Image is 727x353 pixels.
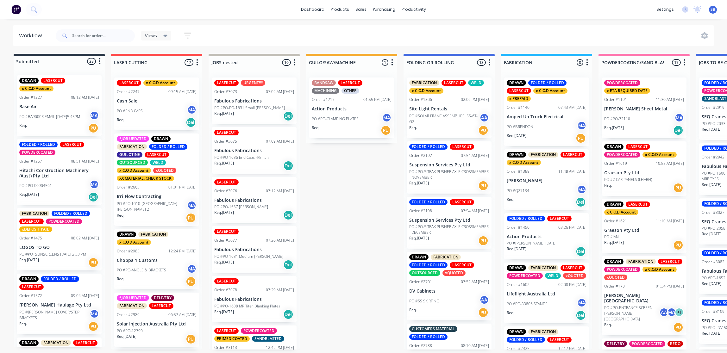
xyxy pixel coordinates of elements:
[504,213,589,260] div: FOLDED / ROLLEDLASERCUTOrder #145003:26 PM [DATE]Action ProductsPO #[PERSON_NAME] [DATE]Req.[DATE...
[214,210,234,215] p: Req. [DATE]
[168,89,197,95] div: 09:15 AM [DATE]
[19,226,52,232] div: xDEPOSIT PAID
[283,111,293,121] div: Del
[409,113,479,125] p: PO #SOLAR FRAME ASSEMBLIES JSS-6T-G2
[46,219,82,224] div: POWDERCOATED
[604,293,684,304] p: [PERSON_NAME][GEOGRAPHIC_DATA]
[17,139,102,205] div: FOLDED / ROLLEDLASERCUTPOWDERCOATEDOrder #126708:51 AM [DATE]Hitachi Construction Machinery (Aust...
[558,225,586,230] div: 03:26 PM [DATE]
[702,259,724,265] div: Order #3082
[409,254,429,260] div: DRAWN
[138,232,168,237] div: FABRICATION
[309,77,394,138] div: BANDSAWLASERCUTMACHININGOTHEROrder #171701:55 PM [DATE]Action ProductsPO #PO-CLAMPING PLATESMAReq.PU
[626,259,656,264] div: FABRICATION
[604,88,650,94] div: x ETA REQUIRED DATE
[214,303,280,309] p: PO #PO-1638 MR Titan Blanking Plates
[702,226,725,231] p: PO #PO-2058
[214,111,234,116] p: Req. [DATE]
[41,78,65,84] div: LASERCUT
[604,170,684,176] p: Graeson Pty Ltd
[283,210,293,220] div: Del
[214,155,269,160] p: PO #PO-1636 End Caps 4/5Inch
[576,246,586,257] div: Del
[576,197,586,207] div: Del
[60,142,84,147] div: LASERCUT
[407,77,492,138] div: FABRICATIONLASERCUTWELDx C.O.D AccountOrder #180602:09 PM [DATE]Site Light RentalsPO #SOLAR FRAME...
[702,154,724,160] div: Order #2942
[114,77,199,130] div: LASERCUTx C.O.D AccountOrder #224709:15 AM [DATE]Cash SalePO #END CAPSMAReq.Del
[11,5,21,14] img: Factory
[19,150,55,155] div: POWDERCOATED
[507,225,530,230] div: Order #1450
[266,139,294,144] div: 07:09 AM [DATE]
[117,295,149,301] div: *JOB UPDATED
[186,117,196,127] div: Del
[478,181,488,191] div: PU
[214,247,294,252] p: Fabulous Fabrications
[19,168,99,179] p: Hitachi Construction Machinery (Aust) Pty Ltd
[19,293,42,299] div: Order #1572
[19,123,27,128] p: Req.
[214,297,294,302] p: Fabulous Fabrications
[702,127,721,132] p: Req. [DATE]
[117,136,149,142] div: *JOB UPDATED
[283,161,293,171] div: Del
[528,265,558,271] div: FABRICATION
[266,89,294,95] div: 07:02 AM [DATE]
[407,141,492,194] div: FOLDED / ROLLEDLASERCUTOrder #219707:54 AM [DATE]Suspension Services Pty LtdPO #PO-SITRAK PUSHER ...
[214,198,294,203] p: Fabulous Fabrications
[409,262,448,268] div: FOLDED / ROLLED
[604,97,627,102] div: Order #1191
[561,152,585,158] div: LASERCUT
[561,265,585,271] div: LASERCUT
[214,278,239,284] div: LASERCUT
[450,144,474,150] div: LASERCUT
[504,149,589,210] div: DRAWNFABRICATIONLASERCUTx C.O.D AccountOrder #138911:48 AM [DATE][PERSON_NAME]PO #Q27134MAReq.Del
[577,121,586,130] div: MA
[151,136,171,142] div: DRAWN
[19,251,86,257] p: PO #PO- SUNSCREENS [DATE] 2:33 PM
[17,75,102,136] div: DRAWNLASERCUTx C.O.D AccountOrder #122708:12 AM [DATE]Base AirPO #BA9000R EMAIL [DATE]5.45PMMAReq.PU
[19,284,44,290] div: LASERCUT
[187,264,197,274] div: MA
[507,282,530,288] div: Order #1602
[504,77,589,146] div: DRAWNFOLDED / ROLLEDLASERCUTx C.O.D Accountx PREPAIDOrder #114007:43 AM [DATE]Amped Up Truck Elec...
[409,279,432,285] div: Order #2701
[674,307,684,317] div: + 1
[479,295,489,305] div: AA
[117,232,136,237] div: DRAWN
[478,125,488,135] div: PU
[19,158,42,164] div: Order #1267
[19,192,39,197] p: Req. [DATE]
[88,123,98,133] div: PU
[442,270,466,276] div: xQUOTED
[409,144,448,150] div: FOLDED / ROLLED
[19,219,44,224] div: LASERCUT
[17,274,102,334] div: DRAWNFOLDED / ROLLEDLASERCUTOrder #157209:04 AM [DATE][PERSON_NAME] Haulage Pty LtdPO #[PERSON_NA...
[214,98,294,104] p: Fabulous Fabrications
[658,259,682,264] div: LASERCUT
[214,259,234,265] p: Req. [DATE]
[626,201,650,207] div: LASERCUT
[19,95,42,100] div: Order #1227
[507,133,526,139] p: Req. [DATE]
[604,209,638,215] div: x C.O.D Account
[407,197,492,249] div: FOLDED / ROLLEDLASERCUTOrder #219807:54 AM [DATE]Suspension Services Pty LtdPO #PO-SITRAK PUSHER ...
[19,183,52,189] p: PO #PO-00904561
[602,199,686,253] div: DRAWNLASERCUTx C.O.D AccountOrder #162111:10 AM [DATE]Graeson Pty LtdPO #IANReq.[DATE]PU
[117,144,147,150] div: FABRICATION
[266,188,294,194] div: 07:12 AM [DATE]
[576,133,586,143] div: PU
[409,80,439,86] div: FABRICATION
[507,160,541,165] div: x C.O.D Account
[117,248,140,254] div: Order #2985
[507,216,545,221] div: FOLDED / ROLLED
[702,309,724,314] div: Order #3109
[507,310,514,316] p: Req.
[214,254,283,259] p: PO #PO-1631 Medium [PERSON_NAME]
[461,208,489,214] div: 07:54 AM [DATE]
[214,160,234,166] p: Req. [DATE]
[604,183,612,188] p: Req.
[507,265,526,271] div: DRAWN
[673,125,683,135] div: Del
